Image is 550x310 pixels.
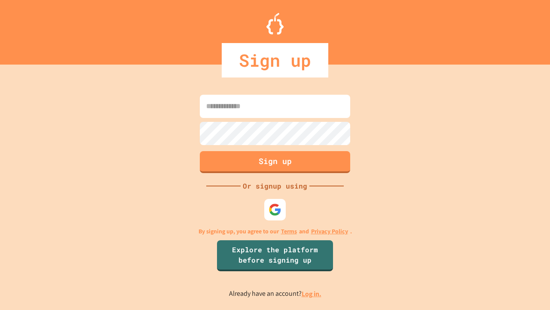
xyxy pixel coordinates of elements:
[199,227,352,236] p: By signing up, you agree to our and .
[222,43,328,77] div: Sign up
[200,151,350,173] button: Sign up
[311,227,348,236] a: Privacy Policy
[241,181,309,191] div: Or signup using
[281,227,297,236] a: Terms
[514,276,541,301] iframe: chat widget
[229,288,321,299] p: Already have an account?
[479,238,541,275] iframe: chat widget
[266,13,284,34] img: Logo.svg
[302,289,321,298] a: Log in.
[269,203,281,216] img: google-icon.svg
[217,240,333,271] a: Explore the platform before signing up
